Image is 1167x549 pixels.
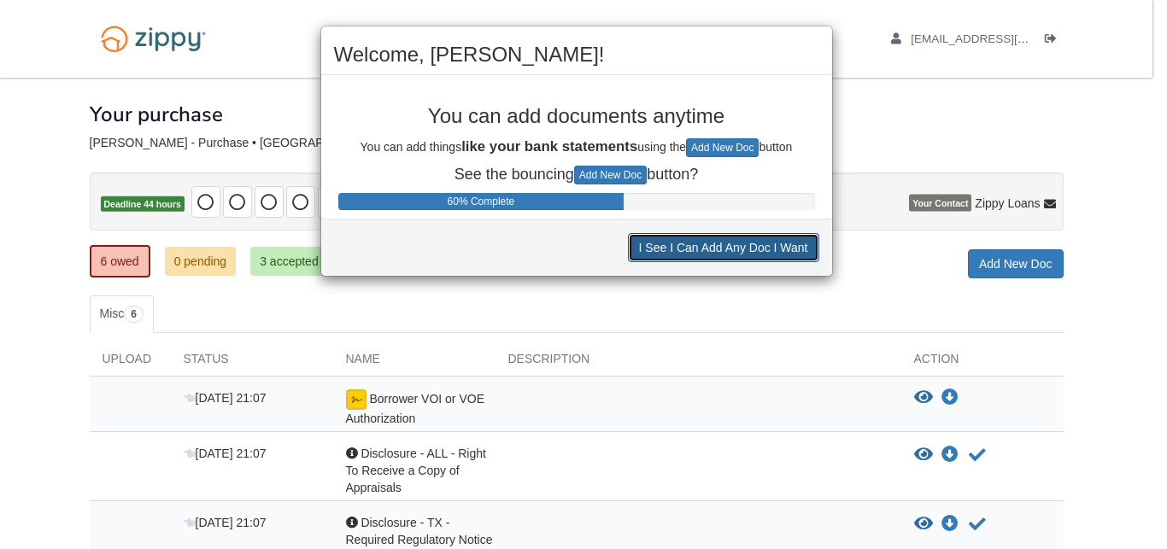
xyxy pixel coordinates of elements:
p: You can add things using the button [334,137,819,157]
button: Add New Doc [574,166,647,184]
h2: Welcome, [PERSON_NAME]! [334,44,819,66]
div: Progress Bar [338,193,625,210]
button: I See I Can Add Any Doc I Want [628,233,819,262]
p: See the bouncing button? [334,166,819,184]
button: Add New Doc [686,138,759,157]
p: You can add documents anytime [334,105,819,127]
b: like your bank statements [461,138,637,155]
